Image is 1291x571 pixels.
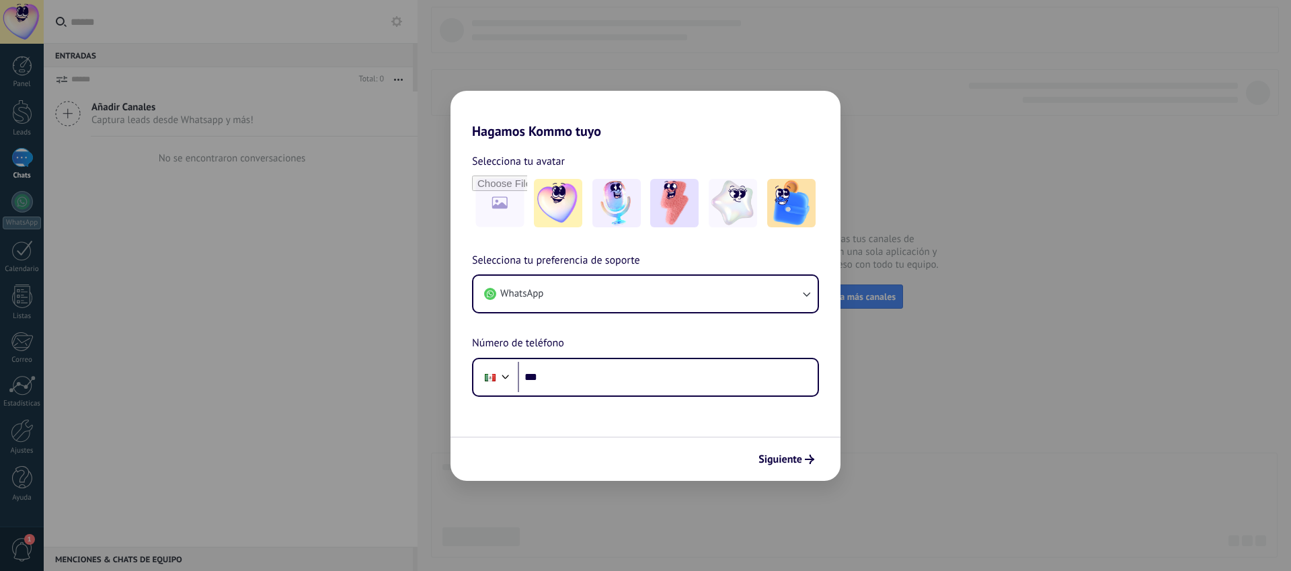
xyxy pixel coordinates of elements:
div: Mexico: + 52 [477,363,503,391]
img: -2.jpeg [592,179,641,227]
h2: Hagamos Kommo tuyo [451,91,840,139]
img: -5.jpeg [767,179,816,227]
img: -3.jpeg [650,179,699,227]
span: Selecciona tu avatar [472,153,565,170]
button: WhatsApp [473,276,818,312]
span: WhatsApp [500,287,543,301]
span: Siguiente [758,455,802,464]
span: Selecciona tu preferencia de soporte [472,252,640,270]
button: Siguiente [752,448,820,471]
span: Número de teléfono [472,335,564,352]
img: -4.jpeg [709,179,757,227]
img: -1.jpeg [534,179,582,227]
